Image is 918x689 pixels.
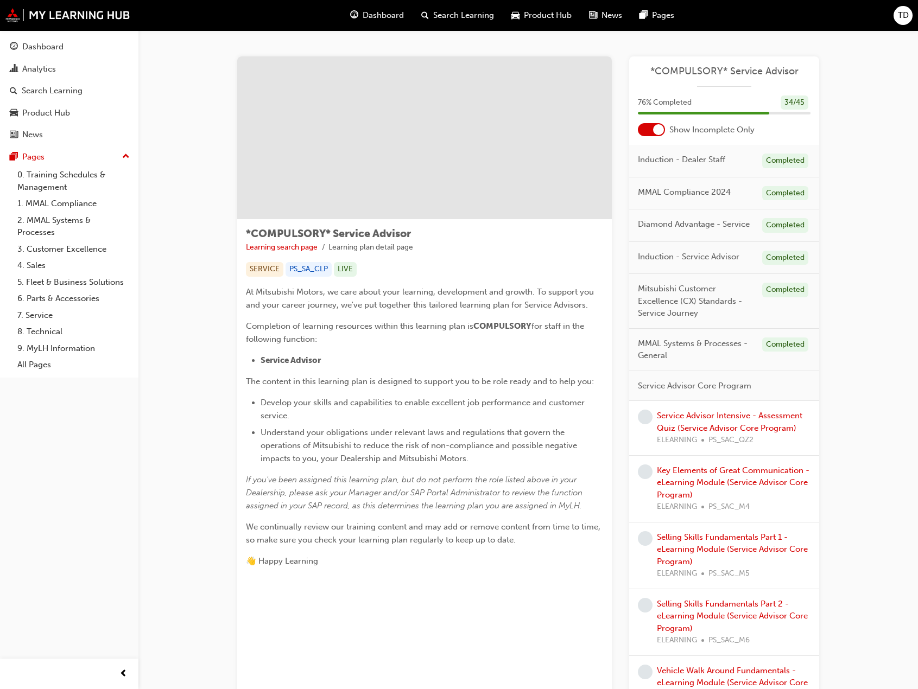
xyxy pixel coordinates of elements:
span: ELEARNING [657,634,697,647]
span: pages-icon [10,152,18,162]
a: search-iconSearch Learning [413,4,503,27]
button: TD [894,6,913,25]
span: 👋 Happy Learning [246,556,318,566]
span: The content in this learning plan is designed to support you to be role ready and to help you: [246,377,594,386]
span: Dashboard [363,9,404,22]
span: TD [898,9,909,22]
span: Mitsubishi Customer Excellence (CX) Standards - Service Journey [638,283,754,320]
span: Pages [652,9,674,22]
span: guage-icon [350,9,358,22]
div: Completed [762,186,808,201]
span: ELEARNING [657,567,697,580]
a: 9. MyLH Information [13,340,134,357]
span: search-icon [10,86,17,96]
div: SERVICE [246,262,283,277]
span: We continually review our training content and may add or remove content from time to time, so ma... [246,522,603,545]
span: MMAL Compliance 2024 [638,186,731,199]
span: COMPULSORY [473,321,531,331]
button: Pages [4,147,134,167]
span: MMAL Systems & Processes - General [638,337,754,362]
a: Product Hub [4,103,134,123]
span: Search Learning [433,9,494,22]
a: news-iconNews [580,4,631,27]
a: 6. Parts & Accessories [13,290,134,307]
span: Service Advisor [261,355,321,365]
img: mmal [5,8,130,22]
li: Learning plan detail page [328,241,413,254]
a: Selling Skills Fundamentals Part 2 - eLearning Module (Service Advisor Core Program) [657,599,808,633]
div: Completed [762,251,808,265]
span: news-icon [589,9,597,22]
span: news-icon [10,130,18,140]
span: PS_SAC_M4 [708,501,750,513]
div: PS_SA_CLP [286,262,332,277]
span: Show Incomplete Only [669,124,755,136]
a: 5. Fleet & Business Solutions [13,274,134,291]
span: prev-icon [119,667,128,681]
span: Diamond Advantage - Service [638,218,750,231]
span: for staff in the following function: [246,321,586,344]
a: Key Elements of Great Communication - eLearning Module (Service Advisor Core Program) [657,465,809,500]
span: PS_SAC_M5 [708,567,750,580]
span: PS_SAC_M6 [708,634,750,647]
span: ELEARNING [657,501,697,513]
span: If you've been assigned this learning plan, but do not perform the role listed above in your Deal... [246,475,585,511]
div: Completed [762,218,808,233]
a: 8. Technical [13,323,134,340]
span: up-icon [122,150,130,164]
span: Induction - Service Advisor [638,251,739,263]
a: 7. Service [13,307,134,324]
a: 4. Sales [13,257,134,274]
span: learningRecordVerb_NONE-icon [638,598,653,613]
span: car-icon [10,109,18,118]
a: Analytics [4,59,134,79]
span: pages-icon [640,9,648,22]
span: car-icon [511,9,520,22]
div: 34 / 45 [781,95,808,110]
a: 3. Customer Excellence [13,241,134,258]
span: Service Advisor Core Program [638,380,751,392]
div: Completed [762,283,808,297]
span: learningRecordVerb_NONE-icon [638,531,653,546]
a: Search Learning [4,81,134,101]
div: Analytics [22,63,56,75]
a: car-iconProduct Hub [503,4,580,27]
a: News [4,125,134,145]
span: learningRecordVerb_NONE-icon [638,464,653,479]
a: pages-iconPages [631,4,683,27]
a: guage-iconDashboard [341,4,413,27]
a: Selling Skills Fundamentals Part 1 - eLearning Module (Service Advisor Core Program) [657,532,808,566]
div: News [22,129,43,141]
span: learningRecordVerb_NONE-icon [638,410,653,424]
span: guage-icon [10,42,18,52]
div: Pages [22,151,45,163]
a: Dashboard [4,37,134,57]
div: Product Hub [22,107,70,119]
a: *COMPULSORY* Service Advisor [638,65,811,78]
span: chart-icon [10,65,18,74]
span: search-icon [421,9,429,22]
button: DashboardAnalyticsSearch LearningProduct HubNews [4,35,134,147]
a: Service Advisor Intensive - Assessment Quiz (Service Advisor Core Program) [657,411,802,433]
span: PS_SAC_QZ2 [708,434,754,446]
div: Completed [762,154,808,168]
span: learningRecordVerb_NONE-icon [638,665,653,679]
a: All Pages [13,356,134,373]
span: *COMPULSORY* Service Advisor [246,227,411,240]
span: 76 % Completed [638,97,692,109]
span: Develop your skills and capabilities to enable excellent job performance and customer service. [261,398,587,420]
a: 1. MMAL Compliance [13,195,134,212]
div: Dashboard [22,41,64,53]
a: 2. MMAL Systems & Processes [13,212,134,241]
span: Induction - Dealer Staff [638,154,725,166]
span: ELEARNING [657,434,697,446]
span: At Mitsubishi Motors, we care about your learning, development and growth. To support you and you... [246,287,596,310]
span: Product Hub [524,9,572,22]
span: News [602,9,622,22]
div: Completed [762,337,808,352]
a: 0. Training Schedules & Management [13,167,134,195]
span: Completion of learning resources within this learning plan is [246,321,473,331]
